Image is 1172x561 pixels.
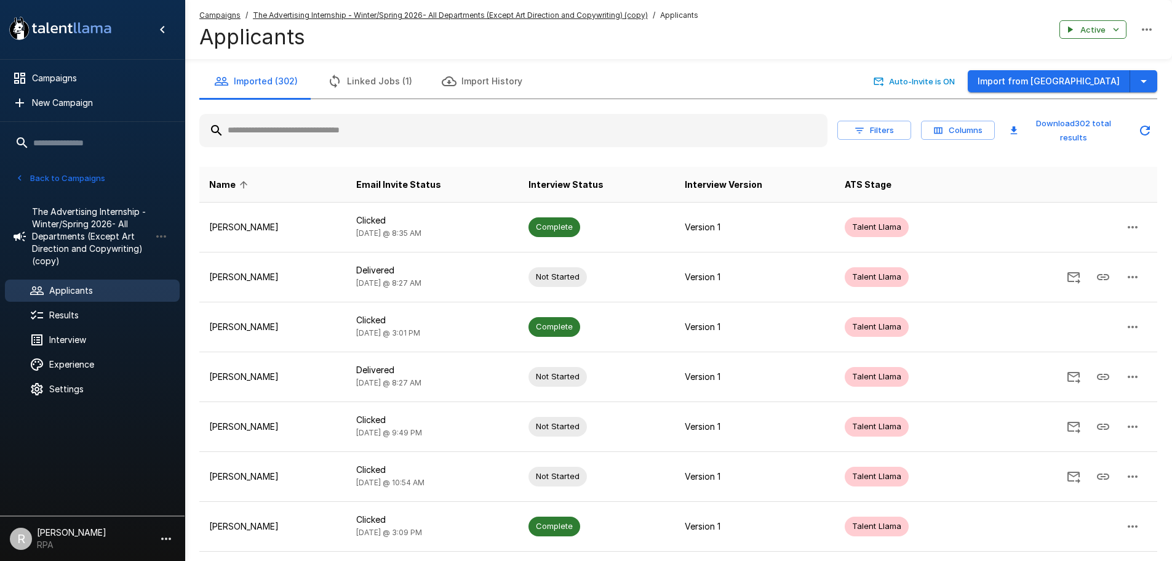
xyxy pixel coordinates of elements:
[356,514,509,526] p: Clicked
[845,520,909,532] span: Talent Llama
[356,264,509,276] p: Delivered
[209,177,252,192] span: Name
[209,271,337,283] p: [PERSON_NAME]
[660,9,698,22] span: Applicants
[1059,470,1088,481] span: Send Invitation
[253,10,648,20] u: The Advertising Internship - Winter/Spring 2026- All Departments (Except Art Direction and Copywr...
[968,70,1130,93] button: Import from [GEOGRAPHIC_DATA]
[685,470,825,483] p: Version 1
[209,470,337,483] p: [PERSON_NAME]
[685,177,762,192] span: Interview Version
[685,371,825,383] p: Version 1
[845,177,891,192] span: ATS Stage
[871,72,958,91] button: Auto-Invite is ON
[356,228,421,238] span: [DATE] @ 8:35 AM
[685,221,825,233] p: Version 1
[685,271,825,283] p: Version 1
[528,177,604,192] span: Interview Status
[356,214,509,227] p: Clicked
[1059,421,1088,431] span: Send Invitation
[528,321,580,333] span: Complete
[245,9,248,22] span: /
[1005,114,1128,147] button: Download302 total results
[1088,371,1118,381] span: Copy Interview Link
[845,221,909,233] span: Talent Llama
[685,321,825,333] p: Version 1
[356,414,509,426] p: Clicked
[528,221,580,233] span: Complete
[685,421,825,433] p: Version 1
[845,271,909,283] span: Talent Llama
[1059,271,1088,281] span: Send Invitation
[845,321,909,333] span: Talent Llama
[209,221,337,233] p: [PERSON_NAME]
[837,121,911,140] button: Filters
[356,378,421,387] span: [DATE] @ 8:27 AM
[1088,470,1118,481] span: Copy Interview Link
[528,371,587,382] span: Not Started
[845,421,909,432] span: Talent Llama
[356,314,509,326] p: Clicked
[313,64,427,99] button: Linked Jobs (1)
[199,24,698,50] h4: Applicants
[685,520,825,533] p: Version 1
[1088,421,1118,431] span: Copy Interview Link
[356,328,420,337] span: [DATE] @ 3:01 PM
[209,321,337,333] p: [PERSON_NAME]
[209,371,337,383] p: [PERSON_NAME]
[1059,20,1126,39] button: Active
[528,470,587,482] span: Not Started
[356,464,509,476] p: Clicked
[427,64,537,99] button: Import History
[921,121,995,140] button: Columns
[528,520,580,532] span: Complete
[528,271,587,283] span: Not Started
[528,421,587,432] span: Not Started
[356,177,441,192] span: Email Invite Status
[209,520,337,533] p: [PERSON_NAME]
[356,428,422,437] span: [DATE] @ 9:49 PM
[356,278,421,288] span: [DATE] @ 8:27 AM
[653,9,655,22] span: /
[1133,118,1157,143] button: Updated Today - 11:08 AM
[1088,271,1118,281] span: Copy Interview Link
[199,10,241,20] u: Campaigns
[1059,371,1088,381] span: Send Invitation
[845,470,909,482] span: Talent Llama
[845,371,909,382] span: Talent Llama
[356,528,422,537] span: [DATE] @ 3:09 PM
[356,478,425,487] span: [DATE] @ 10:54 AM
[356,364,509,376] p: Delivered
[199,64,313,99] button: Imported (302)
[209,421,337,433] p: [PERSON_NAME]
